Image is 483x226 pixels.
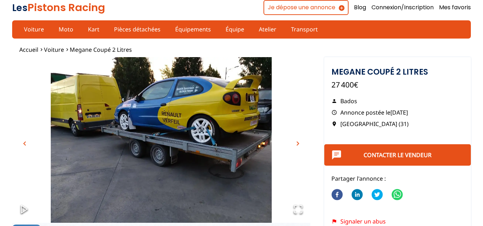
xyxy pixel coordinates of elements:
[331,68,464,76] h1: Megane coupé 2 litres
[354,4,366,11] a: Blog
[221,23,249,35] a: Équipe
[12,1,28,14] span: Les
[12,57,310,222] img: image
[292,138,303,149] button: chevron_right
[331,218,464,225] div: Signaler un abus
[371,184,383,206] button: twitter
[12,57,310,222] div: Go to Slide 1
[286,197,310,222] button: Open Fullscreen
[44,46,64,54] a: Voiture
[12,197,36,222] button: Play or Pause Slideshow
[331,80,464,90] p: 27 400€
[19,138,30,149] button: chevron_left
[331,109,464,116] p: Annonce postée le [DATE]
[439,4,471,11] a: Mes favoris
[324,144,471,166] button: Contacter le vendeur
[19,23,49,35] a: Voiture
[286,23,322,35] a: Transport
[254,23,281,35] a: Atelier
[109,23,165,35] a: Pièces détachées
[371,4,434,11] a: Connexion/Inscription
[351,184,363,206] button: linkedin
[391,184,403,206] button: whatsapp
[70,46,132,54] a: Megane coupé 2 litres
[331,97,464,105] p: Bados
[83,23,104,35] a: Kart
[294,139,302,148] span: chevron_right
[12,0,105,15] a: LesPistons Racing
[331,184,343,206] button: facebook
[19,46,38,54] a: Accueil
[54,23,78,35] a: Moto
[331,120,464,128] p: [GEOGRAPHIC_DATA] (31)
[331,175,464,182] p: Partager l'annonce :
[20,139,29,148] span: chevron_left
[171,23,216,35] a: Équipements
